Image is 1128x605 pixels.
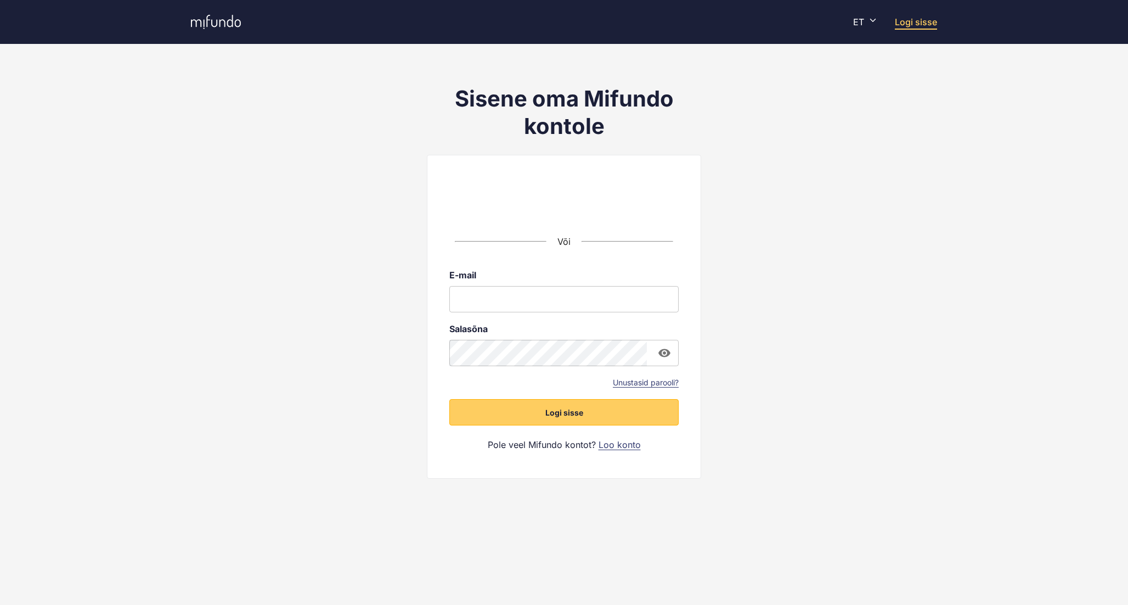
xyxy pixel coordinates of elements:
[895,16,937,27] a: Logi sisse
[427,85,701,140] h1: Sisene oma Mifundo kontole
[449,270,679,281] label: E-mail
[471,191,657,215] iframe: Sisselogimine Google'i nupu abil
[545,407,583,418] span: Logi sisse
[853,17,877,27] div: ET
[488,439,596,451] span: Pole veel Mifundo kontot?
[557,236,571,247] span: Või
[613,377,679,388] a: Unustasid parooli?
[449,399,679,425] button: Logi sisse
[476,191,652,215] div: Logi sisse Google’i kontoga. Avaneb uuel vahelehel
[449,323,679,334] label: Salasõna
[599,439,641,451] a: Loo konto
